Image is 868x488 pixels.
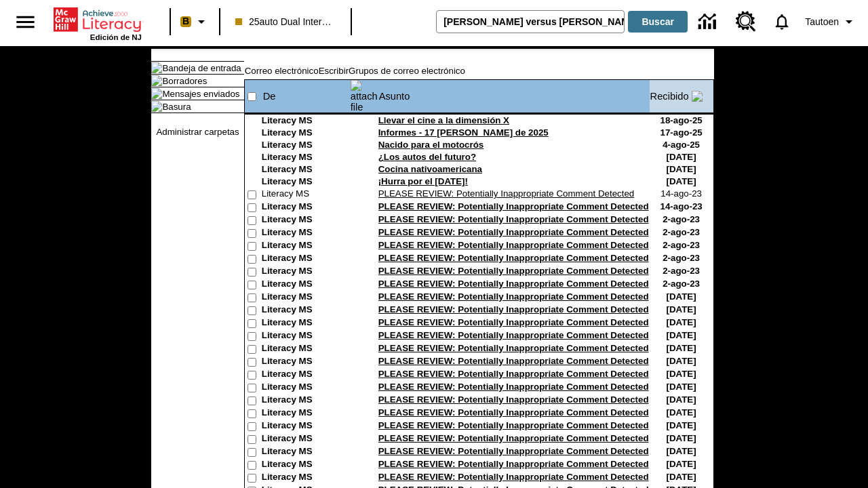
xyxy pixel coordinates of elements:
nobr: 2-ago-23 [663,214,700,224]
a: ¿Los autos del futuro? [378,152,476,162]
div: Portada [54,5,142,41]
nobr: [DATE] [667,152,696,162]
td: Literacy MS [262,279,350,291]
img: folder_icon_pick.gif [151,62,162,73]
nobr: [DATE] [667,420,696,430]
a: Cocina nativoamericana [378,164,482,174]
td: Literacy MS [262,343,350,356]
a: PLEASE REVIEW: Potentially Inappropriate Comment Detected [378,279,649,289]
td: Literacy MS [262,214,350,227]
td: Literacy MS [262,433,350,446]
nobr: 17-ago-25 [660,127,702,138]
nobr: 14-ago-23 [660,201,702,211]
td: Literacy MS [262,394,350,407]
a: De [263,91,276,102]
nobr: 2-ago-23 [663,227,700,237]
a: Basura [162,102,191,112]
nobr: [DATE] [667,304,696,314]
span: Tautoen [805,15,839,29]
nobr: 14-ago-23 [660,188,702,199]
a: PLEASE REVIEW: Potentially Inappropriate Comment Detected [378,433,649,443]
a: Centro de recursos, Se abrirá en una pestaña nueva. [728,3,764,40]
a: PLEASE REVIEW: Potentially Inappropriate Comment Detected [378,446,649,456]
nobr: [DATE] [667,330,696,340]
a: Asunto [379,91,410,102]
a: PLEASE REVIEW: Potentially Inappropriate Comment Detected [378,472,649,482]
td: Literacy MS [262,407,350,420]
a: Bandeja de entrada [162,63,241,73]
a: PLEASE REVIEW: Potentially Inappropriate Comment Detected [378,407,649,418]
td: Literacy MS [262,164,350,176]
nobr: 18-ago-25 [660,115,702,125]
a: PLEASE REVIEW: Potentially Inappropriate Comment Detected [378,343,649,353]
nobr: [DATE] [667,459,696,469]
a: Borradores [162,76,207,86]
input: Buscar campo [437,11,624,33]
td: Literacy MS [262,253,350,266]
img: folder_icon.gif [151,75,162,86]
td: Literacy MS [262,227,350,240]
a: Recibido [650,91,689,102]
nobr: [DATE] [667,382,696,392]
button: Buscar [628,11,688,33]
a: Administrar carpetas [156,127,239,137]
a: PLEASE REVIEW: Potentially Inappropriate Comment Detected [378,356,649,366]
nobr: 2-ago-23 [663,240,700,250]
a: Correo electrónico [245,66,319,76]
td: Literacy MS [262,201,350,214]
td: Literacy MS [262,127,350,140]
td: Literacy MS [262,446,350,459]
a: PLEASE REVIEW: Potentially Inappropriate Comment Detected [378,382,649,392]
a: Grupos de correo electrónico [349,66,465,76]
nobr: 2-ago-23 [663,253,700,263]
img: attach file [351,80,378,113]
a: PLEASE REVIEW: Potentially Inappropriate Comment Detected [378,459,649,469]
td: Literacy MS [262,291,350,304]
nobr: [DATE] [667,176,696,186]
td: Literacy MS [262,152,350,164]
a: PLEASE REVIEW: Potentially Inappropriate Comment Detected [378,420,649,430]
td: Literacy MS [262,330,350,343]
a: PLEASE REVIEW: Potentially Inappropriate Comment Detected [378,227,649,237]
td: Literacy MS [262,356,350,369]
nobr: 2-ago-23 [663,266,700,276]
nobr: [DATE] [667,433,696,443]
a: PLEASE REVIEW: Potentially Inappropriate Comment Detected [378,394,649,405]
nobr: [DATE] [667,343,696,353]
td: Literacy MS [262,304,350,317]
button: Abrir el menú lateral [5,2,45,42]
img: folder_icon.gif [151,88,162,99]
a: PLEASE REVIEW: Potentially Inappropriate Comment Detected [378,369,649,379]
nobr: [DATE] [667,472,696,482]
a: Notificaciones [764,4,800,39]
button: Perfil/Configuración [800,9,863,34]
a: Informes - 17 [PERSON_NAME] de 2025 [378,127,549,138]
a: PLEASE REVIEW: Potentially Inappropriate Comment Detected [378,330,649,340]
a: PLEASE REVIEW: Potentially Inappropriate Comment Detected [378,253,649,263]
span: B [182,13,189,30]
a: PLEASE REVIEW: Potentially Inappropriate Comment Detected [378,291,649,302]
nobr: [DATE] [667,317,696,327]
a: Escribir [319,66,349,76]
nobr: 2-ago-23 [663,279,700,289]
td: Literacy MS [262,382,350,394]
td: Literacy MS [262,188,350,201]
a: PLEASE REVIEW: Potentially Inappropriate Comment Detected [378,201,649,211]
a: PLEASE REVIEW: Potentially Inappropriate Comment Detected [378,188,635,199]
td: Literacy MS [262,317,350,330]
td: Literacy MS [262,176,350,188]
td: Literacy MS [262,420,350,433]
a: PLEASE REVIEW: Potentially Inappropriate Comment Detected [378,317,649,327]
a: Nacido para el motocrós [378,140,484,150]
nobr: 4-ago-25 [663,140,700,150]
nobr: [DATE] [667,407,696,418]
img: arrow_down.gif [692,91,703,102]
td: Literacy MS [262,266,350,279]
a: Llevar el cine a la dimensión X [378,115,509,125]
a: PLEASE REVIEW: Potentially Inappropriate Comment Detected [378,266,649,276]
a: ¡Hurra por el [DATE]! [378,176,468,186]
td: Literacy MS [262,140,350,152]
a: Mensajes enviados [162,89,239,99]
a: PLEASE REVIEW: Potentially Inappropriate Comment Detected [378,214,649,224]
nobr: [DATE] [667,291,696,302]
